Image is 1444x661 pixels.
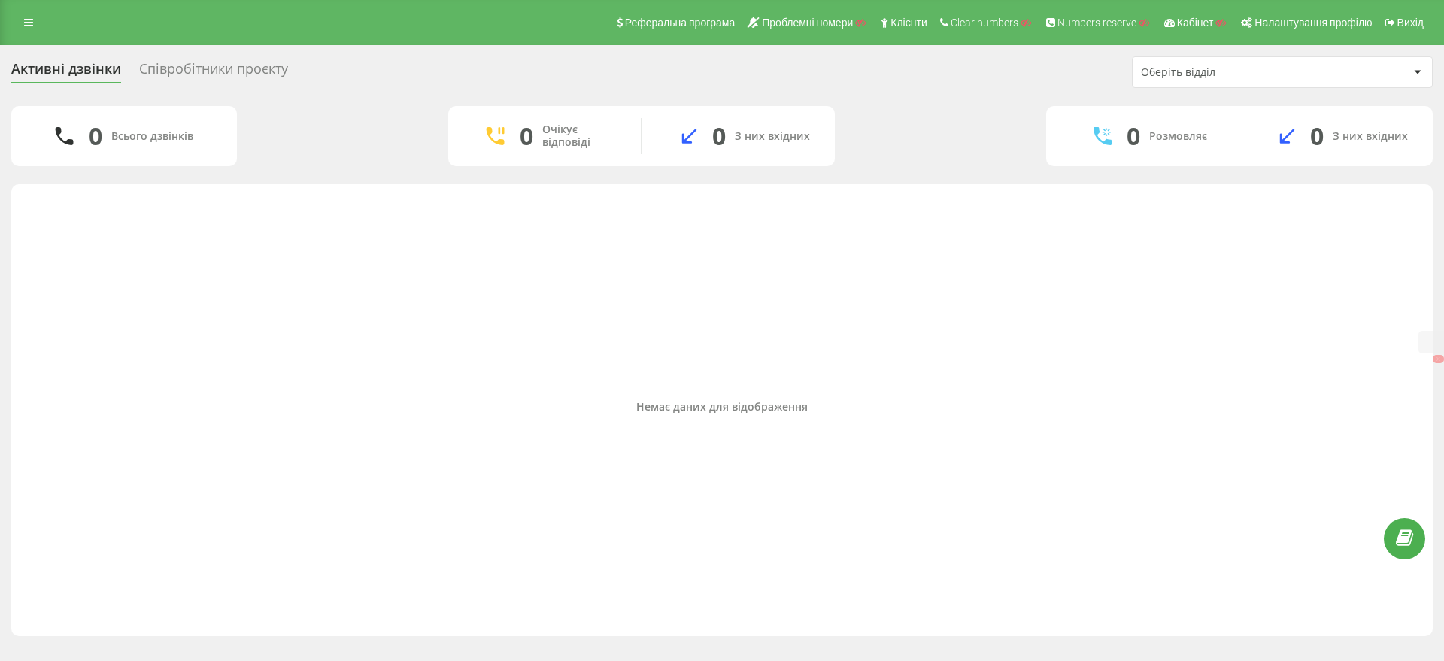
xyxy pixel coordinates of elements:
span: Clear numbers [951,17,1018,29]
span: Клієнти [890,17,927,29]
div: 0 [712,122,726,150]
div: З них вхідних [735,130,810,143]
div: 0 [89,122,102,150]
div: Оберіть відділ [1141,66,1321,79]
div: Активні дзвінки [11,61,121,84]
span: Налаштування профілю [1254,17,1372,29]
div: 0 [1127,122,1140,150]
button: X [1433,355,1444,363]
div: З них вхідних [1333,130,1408,143]
div: Всього дзвінків [111,130,193,143]
div: Розмовляє [1149,130,1207,143]
div: Очікує відповіді [542,123,618,149]
span: Кабінет [1177,17,1214,29]
span: Вихід [1397,17,1424,29]
span: Реферальна програма [625,17,736,29]
div: Немає даних для відображення [23,400,1421,413]
div: 0 [520,122,533,150]
div: Співробітники проєкту [139,61,288,84]
span: Numbers reserve [1057,17,1136,29]
div: 0 [1310,122,1324,150]
span: Проблемні номери [762,17,853,29]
